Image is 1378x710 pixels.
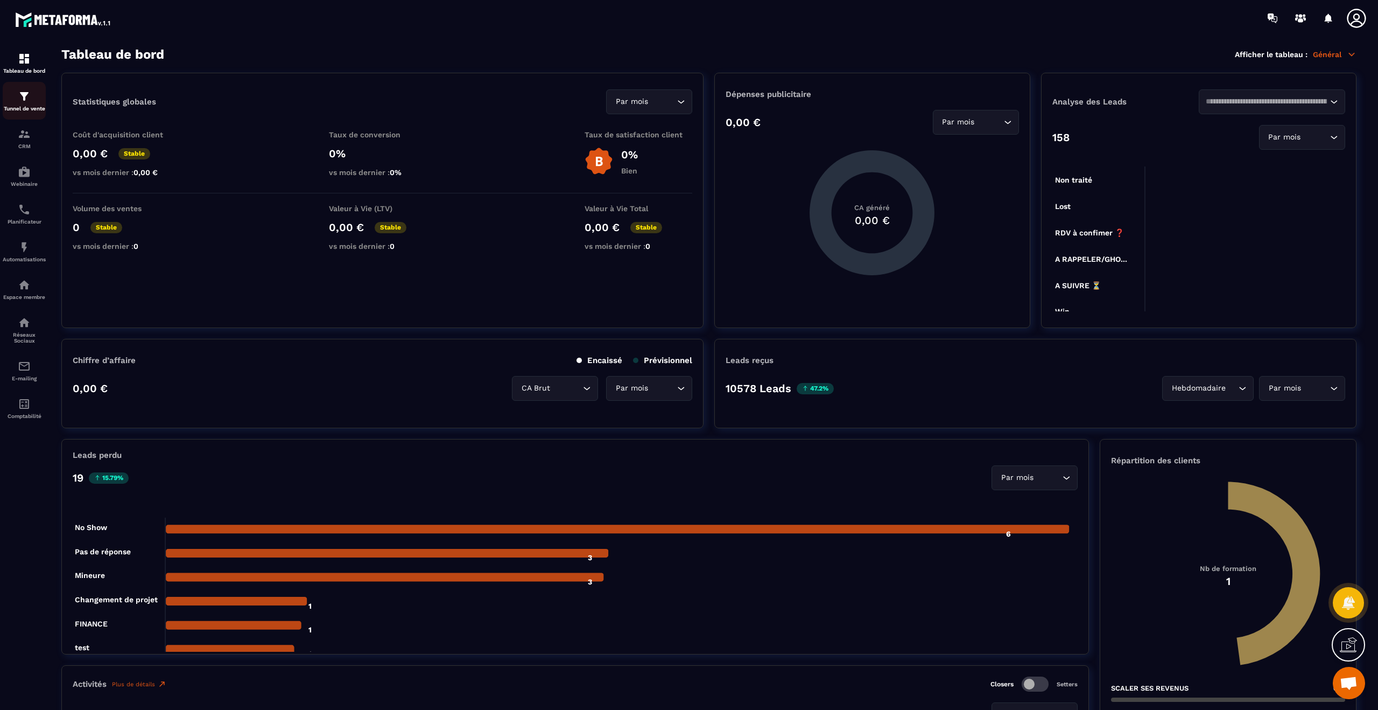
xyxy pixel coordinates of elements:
p: Tunnel de vente [3,106,46,112]
p: 158 [1052,131,1070,144]
input: Search for option [977,116,1001,128]
a: formationformationTunnel de vente [3,82,46,120]
p: Encaissé [576,356,622,365]
span: Par mois [999,472,1036,484]
tspan: A SUIVRE ⏳ [1055,281,1101,290]
p: Comptabilité [3,413,46,419]
p: 0 [73,221,80,234]
tspan: A RAPPELER/GHO... [1055,255,1127,263]
p: Leads reçus [726,356,774,365]
span: 0 [133,242,138,250]
p: 0,00 € [73,147,108,160]
h3: Tableau de bord [61,47,164,62]
p: Stable [630,222,662,233]
tspan: FINANCE [75,619,108,628]
img: b-badge-o.b3b20ee6.svg [585,147,613,176]
p: Analyse des Leads [1052,97,1199,107]
img: formation [18,52,31,65]
div: Search for option [1162,376,1254,401]
img: automations [18,241,31,254]
p: Réseaux Sociaux [3,332,46,344]
tspan: RDV à confimer ❓ [1055,228,1124,238]
tspan: No Show [75,523,108,532]
p: vs mois dernier : [73,168,180,177]
p: Webinaire [3,181,46,187]
img: narrow-up-right-o.6b7c60e2.svg [158,680,166,688]
p: 0% [621,148,638,161]
input: Search for option [1206,96,1327,108]
div: Search for option [1259,125,1345,150]
tspan: Non traité [1055,176,1092,184]
span: Par mois [613,96,650,108]
p: Espace membre [3,294,46,300]
span: 0 [390,242,395,250]
span: Hebdomadaire [1169,382,1228,394]
p: Tableau de bord [3,68,46,74]
p: 0,00 € [726,116,761,129]
img: accountant [18,398,31,410]
div: Search for option [933,110,1019,135]
p: Statistiques globales [73,97,156,107]
p: 0,00 € [585,221,620,234]
p: Activités [73,679,107,689]
p: 0,00 € [329,221,364,234]
a: schedulerschedulerPlanificateur [3,195,46,233]
p: E-mailing [3,375,46,381]
img: automations [18,279,31,291]
div: Search for option [1259,376,1345,401]
p: Répartition des clients [1111,456,1345,465]
input: Search for option [552,382,580,394]
tspan: Changement de projet [75,595,158,604]
span: 0% [390,168,402,177]
p: Taux de satisfaction client [585,130,692,139]
img: formation [18,90,31,103]
img: social-network [18,316,31,329]
p: Afficher le tableau : [1235,50,1307,59]
a: social-networksocial-networkRéseaux Sociaux [3,308,46,352]
p: Leads perdu [73,450,122,460]
p: vs mois dernier : [329,242,437,250]
p: Prévisionnel [633,356,692,365]
p: Stable [118,148,150,159]
span: 0,00 € [133,168,158,177]
p: Closers [990,680,1014,688]
p: SCALER SES REVENUS [1111,684,1189,692]
div: Search for option [606,376,692,401]
p: Stable [375,222,406,233]
p: vs mois dernier : [73,242,180,250]
a: automationsautomationsAutomatisations [3,233,46,270]
p: Planificateur [3,219,46,225]
a: Plus de détails [112,680,166,688]
a: automationsautomationsWebinaire [3,157,46,195]
a: accountantaccountantComptabilité [3,389,46,427]
input: Search for option [1303,131,1327,143]
p: Dépenses publicitaire [726,89,1018,99]
span: Par mois [1266,382,1303,394]
img: logo [15,10,112,29]
p: Valeur à Vie Total [585,204,692,213]
p: Automatisations [3,256,46,262]
p: Taux de conversion [329,130,437,139]
a: formationformationTableau de bord [3,44,46,82]
input: Search for option [650,382,674,394]
span: Par mois [1266,131,1303,143]
p: 0% [329,147,437,160]
p: 19 [73,471,83,484]
div: Search for option [1199,89,1345,114]
p: vs mois dernier : [329,168,437,177]
p: Stable [90,222,122,233]
a: Open chat [1333,667,1365,699]
p: Setters [1057,681,1078,688]
p: Général [1313,50,1356,59]
img: automations [18,165,31,178]
tspan: Lost [1055,202,1071,211]
tspan: Pas de réponse [75,547,131,556]
span: Par mois [613,382,650,394]
p: 10578 Leads [726,382,791,395]
tspan: Win [1055,307,1070,316]
p: CRM [3,143,46,149]
p: Valeur à Vie (LTV) [329,204,437,213]
div: Search for option [512,376,598,401]
span: Par mois [940,116,977,128]
input: Search for option [1303,382,1327,394]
